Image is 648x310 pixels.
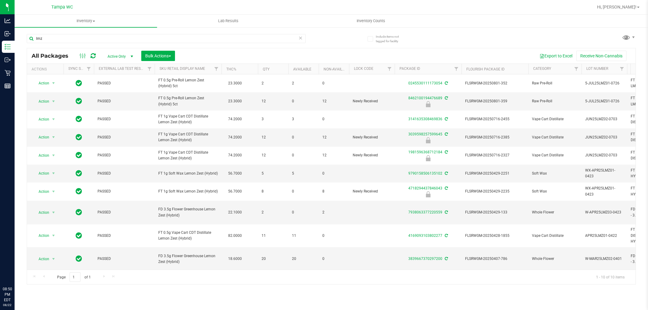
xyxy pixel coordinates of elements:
[158,150,218,161] span: FT 1g Vape Cart CDT Distillate Lemon Zest (Hybrid)
[99,66,146,71] a: External Lab Test Result
[292,233,315,239] span: 11
[465,256,525,262] span: FLSRWGM-20250407-786
[98,171,151,176] span: PASSED
[5,70,11,76] inline-svg: Retail
[76,208,82,216] span: In Sync
[292,256,315,262] span: 20
[3,286,12,303] p: 08:50 PM EDT
[18,261,25,268] iframe: Resource center unread badge
[5,31,11,37] inline-svg: Inbound
[585,210,623,215] span: W-APR25LMZ03-0423
[15,18,157,24] span: Inventory
[5,57,11,63] inline-svg: Outbound
[585,135,623,140] span: JUN25LMZ02-0703
[32,53,74,59] span: All Packages
[262,135,285,140] span: 12
[408,81,442,85] a: 0245530111173054
[145,53,171,58] span: Bulk Actions
[571,64,581,74] a: Filter
[394,101,462,107] div: Newly Received
[98,116,151,122] span: PASSED
[98,189,151,194] span: PASSED
[211,64,221,74] a: Filter
[292,210,315,215] span: 0
[158,206,218,218] span: FD 3.5g Flower Greenhouse Lemon Zest (Hybrid)
[532,189,578,194] span: Soft Wax
[444,117,448,121] span: Sync from Compliance System
[33,133,50,141] span: Action
[5,83,11,89] inline-svg: Reports
[353,98,391,104] span: Newly Received
[27,34,306,43] input: Search Package ID, Item Name, SKU, Lot or Part Number...
[299,34,303,42] span: Clear
[408,257,442,261] a: 3839667370297200
[465,116,525,122] span: FLSRWGM-20250716-2455
[465,135,525,140] span: FLSRWGM-20250716-2385
[444,150,448,154] span: Sync from Compliance System
[157,15,300,27] a: Lab Results
[15,15,157,27] a: Inventory
[76,151,82,159] span: In Sync
[32,67,61,71] div: Actions
[262,256,285,262] span: 20
[348,18,393,24] span: Inventory Counts
[225,254,245,263] span: 18.6000
[50,187,57,196] span: select
[394,137,462,143] div: Newly Received
[33,115,50,124] span: Action
[585,98,623,104] span: 5-JUL25LMZ01-0726
[292,116,315,122] span: 3
[158,95,218,107] span: FT 0.5g Pre-Roll Lemon Zest (Hybrid) 5ct
[292,80,315,86] span: 2
[408,186,442,190] a: 4718294437846043
[591,272,629,281] span: 1 - 10 of 10 items
[465,152,525,158] span: FLSRWGM-20250716-2327
[158,230,218,241] span: FT 0.5g Vape Cart CDT Distillate Lemon Zest (Hybrid)
[33,79,50,87] span: Action
[98,256,151,262] span: PASSED
[585,168,623,179] span: WX-APR25LMZ01-0423
[76,169,82,178] span: In Sync
[33,151,50,160] span: Action
[33,231,50,240] span: Action
[532,233,578,239] span: Vape Cart Distillate
[322,135,345,140] span: 12
[76,133,82,141] span: In Sync
[225,79,245,88] span: 23.3000
[465,171,525,176] span: FLSRWGM-20250429-2251
[292,135,315,140] span: 0
[322,256,345,262] span: 0
[141,51,175,61] button: Bulk Actions
[533,66,551,71] a: Category
[322,210,345,215] span: 2
[84,64,94,74] a: Filter
[394,155,462,161] div: Newly Received
[76,79,82,87] span: In Sync
[292,98,315,104] span: 0
[225,133,245,142] span: 74.2000
[210,18,247,24] span: Lab Results
[585,256,623,262] span: W-MAR25LMZ02-0401
[394,191,462,197] div: Newly Received
[354,66,373,71] a: Lock Code
[532,152,578,158] span: Vape Cart Distillate
[585,186,623,197] span: WX-APR25LMZ01-0423
[225,208,245,217] span: 22.1000
[444,96,448,100] span: Sync from Compliance System
[353,135,391,140] span: Newly Received
[532,135,578,140] span: Vape Cart Distillate
[262,233,285,239] span: 11
[76,97,82,105] span: In Sync
[262,210,285,215] span: 2
[444,233,448,238] span: Sync from Compliance System
[158,131,218,143] span: FT 1g Vape Cart CDT Distillate Lemon Zest (Hybrid)
[444,257,448,261] span: Sync from Compliance System
[322,171,345,176] span: 0
[225,115,245,124] span: 74.2000
[225,187,245,196] span: 56.7000
[408,171,442,175] a: 9790158506135102
[263,67,269,71] a: Qty
[50,255,57,263] span: select
[586,66,608,71] a: Lot Number
[585,80,623,86] span: 5-JUL25LMZ01-0726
